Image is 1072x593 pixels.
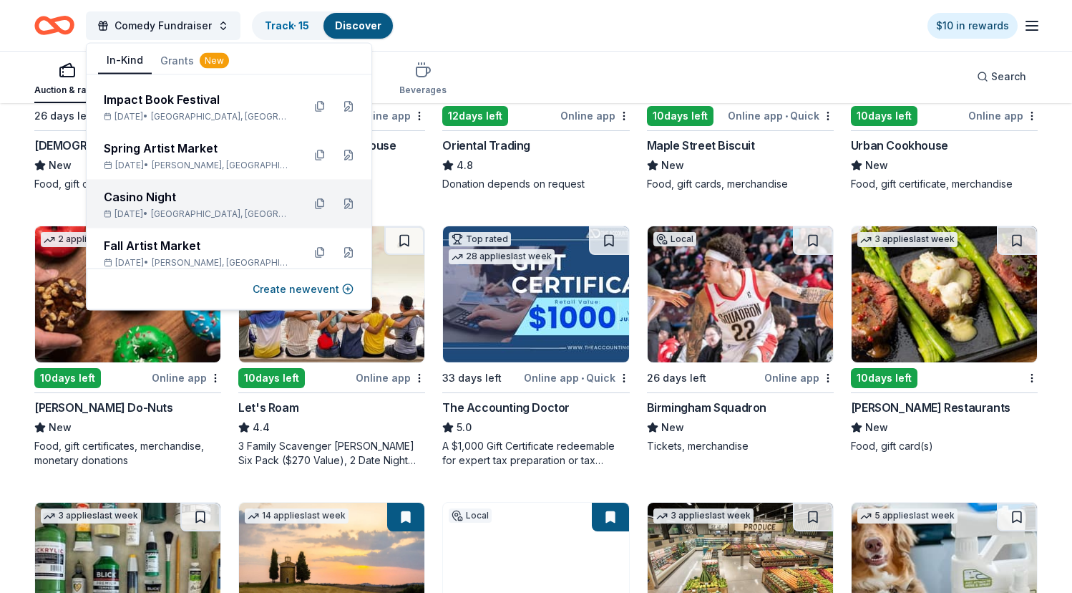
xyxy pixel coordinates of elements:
[785,110,788,122] span: •
[647,106,713,126] div: 10 days left
[647,370,706,387] div: 26 days left
[34,177,221,191] div: Food, gift card(s)
[34,137,221,154] div: [DEMOGRAPHIC_DATA]-fil-A ([PERSON_NAME])
[661,157,684,174] span: New
[35,226,220,362] img: Image for Shipley Do-Nuts
[335,19,381,32] a: Discover
[457,419,472,436] span: 5.0
[104,160,291,171] div: [DATE] •
[852,226,1037,362] img: Image for Perry's Restaurants
[442,226,629,468] a: Image for The Accounting DoctorTop rated28 applieslast week33 days leftOnline app•QuickThe Accoun...
[851,368,917,388] div: 10 days left
[648,226,833,362] img: Image for Birmingham Squadron
[152,160,291,171] span: [PERSON_NAME], [GEOGRAPHIC_DATA]
[104,188,291,206] div: Casino Night
[238,368,305,388] div: 10 days left
[653,232,696,246] div: Local
[34,9,74,42] a: Home
[399,85,447,96] div: Beverages
[851,439,1038,453] div: Food, gift card(s)
[857,232,958,247] div: 3 applies last week
[253,419,270,436] span: 4.4
[653,508,754,524] div: 3 applies last week
[524,369,630,387] div: Online app Quick
[86,11,240,40] button: Comedy Fundraiser
[34,399,173,416] div: [PERSON_NAME] Do-Nuts
[581,372,584,384] span: •
[647,177,834,191] div: Food, gift cards, merchandise
[104,91,291,108] div: Impact Book Festival
[200,53,229,69] div: New
[647,226,834,453] a: Image for Birmingham SquadronLocal26 days leftOnline appBirmingham SquadronNewTickets, merchandise
[98,47,152,74] button: In-Kind
[49,157,72,174] span: New
[728,107,834,125] div: Online app Quick
[151,111,291,122] span: [GEOGRAPHIC_DATA], [GEOGRAPHIC_DATA]
[104,237,291,254] div: Fall Artist Market
[104,257,291,269] div: [DATE] •
[449,249,555,264] div: 28 applies last week
[968,107,1038,125] div: Online app
[560,107,630,125] div: Online app
[661,419,684,436] span: New
[104,208,291,220] div: [DATE] •
[34,107,94,125] div: 26 days left
[851,177,1038,191] div: Food, gift certificate, merchandise
[857,508,958,524] div: 5 applies last week
[764,369,834,387] div: Online app
[442,370,502,387] div: 33 days left
[238,399,298,416] div: Let's Roam
[647,399,766,416] div: Birmingham Squadron
[114,17,212,34] span: Comedy Fundraiser
[41,232,141,247] div: 2 applies last week
[34,56,99,103] button: Auction & raffle
[104,111,291,122] div: [DATE] •
[399,56,447,103] button: Beverages
[449,508,492,523] div: Local
[245,508,349,524] div: 14 applies last week
[443,226,628,362] img: Image for The Accounting Doctor
[49,419,72,436] span: New
[356,107,425,125] div: Online app
[34,368,101,388] div: 10 days left
[442,177,629,191] div: Donation depends on request
[927,13,1018,39] a: $10 in rewards
[356,369,425,387] div: Online app
[152,369,221,387] div: Online app
[34,439,221,468] div: Food, gift certificates, merchandise, monetary donations
[34,226,221,468] a: Image for Shipley Do-Nuts2 applieslast week10days leftOnline app[PERSON_NAME] Do-NutsNewFood, gif...
[442,399,570,416] div: The Accounting Doctor
[865,419,888,436] span: New
[152,48,238,74] button: Grants
[152,257,291,269] span: [PERSON_NAME], [GEOGRAPHIC_DATA]
[151,208,291,220] span: [GEOGRAPHIC_DATA], [GEOGRAPHIC_DATA]
[252,11,394,40] button: Track· 15Discover
[965,62,1038,91] button: Search
[851,106,917,126] div: 10 days left
[851,226,1038,453] a: Image for Perry's Restaurants3 applieslast week10days left[PERSON_NAME] RestaurantsNewFood, gift ...
[34,85,99,96] div: Auction & raffle
[253,281,354,298] button: Create newevent
[442,137,530,154] div: Oriental Trading
[41,508,141,524] div: 3 applies last week
[449,232,511,246] div: Top rated
[104,140,291,157] div: Spring Artist Market
[442,106,508,126] div: 12 days left
[647,137,755,154] div: Maple Street Biscuit
[991,68,1026,85] span: Search
[238,439,425,468] div: 3 Family Scavenger [PERSON_NAME] Six Pack ($270 Value), 2 Date Night Scavenger [PERSON_NAME] Two ...
[851,399,1010,416] div: [PERSON_NAME] Restaurants
[647,439,834,453] div: Tickets, merchandise
[238,226,425,468] a: Image for Let's Roam1 applylast week10days leftOnline appLet's Roam4.43 Family Scavenger [PERSON_...
[851,137,948,154] div: Urban Cookhouse
[442,439,629,468] div: A $1,000 Gift Certificate redeemable for expert tax preparation or tax resolution services—recipi...
[865,157,888,174] span: New
[457,157,473,174] span: 4.8
[265,19,309,32] a: Track· 15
